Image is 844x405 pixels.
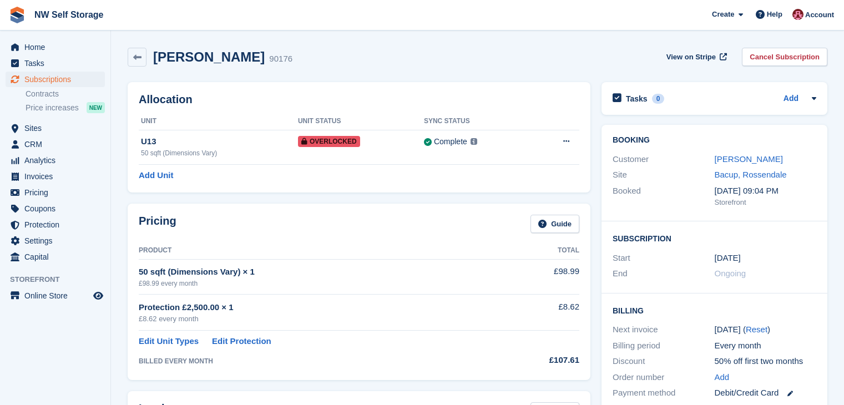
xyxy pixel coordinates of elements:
span: Price increases [26,103,79,113]
a: Edit Unit Types [139,335,199,348]
h2: [PERSON_NAME] [153,49,265,64]
h2: Tasks [626,94,648,104]
div: Complete [434,136,467,148]
h2: Subscription [613,232,816,244]
span: Coupons [24,201,91,216]
div: Start [613,252,715,265]
div: [DATE] 09:04 PM [715,185,817,198]
div: Storefront [715,197,817,208]
a: menu [6,39,105,55]
div: NEW [87,102,105,113]
a: Reset [746,325,767,334]
a: menu [6,185,105,200]
a: menu [6,72,105,87]
h2: Pricing [139,215,176,233]
span: Overlocked [298,136,360,147]
a: Add [784,93,798,105]
img: icon-info-grey-7440780725fd019a000dd9b08b2336e03edf1995a4989e88bcd33f0948082b44.svg [471,138,477,145]
a: menu [6,217,105,232]
span: Settings [24,233,91,249]
th: Product [139,242,498,260]
div: U13 [141,135,298,148]
a: Preview store [92,289,105,302]
div: 50 sqft (Dimensions Vary) × 1 [139,266,498,279]
div: Billing period [613,340,715,352]
th: Total [498,242,579,260]
a: menu [6,120,105,136]
a: Add Unit [139,169,173,182]
a: menu [6,233,105,249]
div: Protection £2,500.00 × 1 [139,301,498,314]
div: £107.61 [498,354,579,367]
div: Payment method [613,387,715,399]
a: [PERSON_NAME] [715,154,783,164]
img: stora-icon-8386f47178a22dfd0bd8f6a31ec36ba5ce8667c1dd55bd0f319d3a0aa187defe.svg [9,7,26,23]
span: Pricing [24,185,91,200]
th: Unit Status [298,113,424,130]
a: Cancel Subscription [742,48,827,66]
span: Capital [24,249,91,265]
a: menu [6,169,105,184]
span: Analytics [24,153,91,168]
span: Subscriptions [24,72,91,87]
span: Ongoing [715,269,746,278]
div: Customer [613,153,715,166]
div: 90176 [269,53,292,65]
span: Account [805,9,834,21]
div: Debit/Credit Card [715,387,817,399]
div: Booked [613,185,715,208]
a: Price increases NEW [26,102,105,114]
span: Protection [24,217,91,232]
a: menu [6,55,105,71]
a: menu [6,249,105,265]
td: £8.62 [498,295,579,331]
div: Order number [613,371,715,384]
a: Bacup, Rossendale [715,170,787,179]
a: menu [6,136,105,152]
div: 50 sqft (Dimensions Vary) [141,148,298,158]
a: menu [6,201,105,216]
div: Next invoice [613,323,715,336]
time: 2025-06-11 00:00:00 UTC [715,252,741,265]
span: Create [712,9,734,20]
span: CRM [24,136,91,152]
div: End [613,267,715,280]
span: View on Stripe [666,52,716,63]
span: Sites [24,120,91,136]
h2: Allocation [139,93,579,106]
div: £98.99 every month [139,279,498,288]
div: Every month [715,340,817,352]
th: Unit [139,113,298,130]
span: Online Store [24,288,91,303]
td: £98.99 [498,259,579,294]
a: Edit Protection [212,335,271,348]
span: Invoices [24,169,91,184]
span: Tasks [24,55,91,71]
div: £8.62 every month [139,313,498,325]
img: Josh Vines [792,9,803,20]
span: Home [24,39,91,55]
span: Help [767,9,782,20]
a: menu [6,288,105,303]
a: Guide [530,215,579,233]
a: Contracts [26,89,105,99]
h2: Billing [613,305,816,316]
div: BILLED EVERY MONTH [139,356,498,366]
div: [DATE] ( ) [715,323,817,336]
div: 0 [652,94,665,104]
a: Add [715,371,730,384]
a: menu [6,153,105,168]
a: View on Stripe [662,48,729,66]
th: Sync Status [424,113,532,130]
div: Discount [613,355,715,368]
span: Storefront [10,274,110,285]
div: Site [613,169,715,181]
h2: Booking [613,136,816,145]
div: 50% off first two months [715,355,817,368]
a: NW Self Storage [30,6,108,24]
